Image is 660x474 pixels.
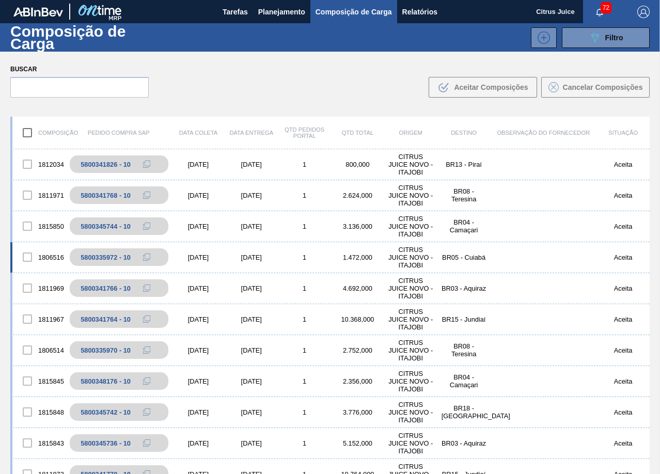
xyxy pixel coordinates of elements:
[596,223,650,230] div: Aceita
[172,285,225,292] div: [DATE]
[384,184,437,207] div: CITRUS JUICE NOVO - ITAJOBI
[225,285,278,292] div: [DATE]
[490,130,596,136] div: Observação do Fornecedor
[384,246,437,269] div: CITRUS JUICE NOVO - ITAJOBI
[278,192,331,199] div: 1
[331,408,384,416] div: 3.776,000
[12,308,66,330] div: 1811967
[172,254,225,261] div: [DATE]
[437,161,491,168] div: BR13 - Piraí
[12,215,66,237] div: 1815850
[13,7,63,17] img: TNhmsLtSVTkK8tSr43FrP2fwEKptu5GPRR3wAAAABJRU5ErkJggg==
[331,377,384,385] div: 2.356,000
[172,346,225,354] div: [DATE]
[225,254,278,261] div: [DATE]
[437,315,491,323] div: BR15 - Jundiaí
[81,408,131,416] div: 5800345742 - 10
[384,277,437,300] div: CITRUS JUICE NOVO - ITAJOBI
[12,432,66,454] div: 1815843
[331,285,384,292] div: 4.692,000
[384,432,437,455] div: CITRUS JUICE NOVO - ITAJOBI
[81,192,131,199] div: 5800341768 - 10
[172,161,225,168] div: [DATE]
[136,189,157,201] div: Copiar
[278,161,331,168] div: 1
[225,223,278,230] div: [DATE]
[331,130,384,136] div: Qtd Total
[12,246,66,268] div: 1806516
[384,130,437,136] div: Origem
[172,377,225,385] div: [DATE]
[136,406,157,418] div: Copiar
[12,370,66,392] div: 1815845
[596,377,650,385] div: Aceita
[316,6,392,18] span: Composição de Carga
[66,130,172,136] div: Pedido Compra SAP
[605,34,623,42] span: Filtro
[437,218,491,234] div: BR04 - Camaçari
[331,346,384,354] div: 2.752,000
[172,439,225,447] div: [DATE]
[225,130,278,136] div: Data entrega
[384,153,437,176] div: CITRUS JUICE NOVO - ITAJOBI
[331,223,384,230] div: 3.136,000
[278,127,331,139] div: Qtd Pedidos Portal
[384,401,437,424] div: CITRUS JUICE NOVO - ITAJOBI
[429,77,537,98] button: Aceitar Composições
[562,27,650,48] button: Filtro
[278,408,331,416] div: 1
[437,373,491,389] div: BR04 - Camaçari
[437,254,491,261] div: BR05 - Cuiabá
[526,27,557,48] div: Nova Composição
[601,2,611,13] span: 72
[596,130,650,136] div: Situação
[437,285,491,292] div: BR03 - Aquiraz
[541,77,650,98] button: Cancelar Composições
[12,153,66,175] div: 1812034
[437,342,491,358] div: BR08 - Teresina
[81,254,131,261] div: 5800335972 - 10
[596,346,650,354] div: Aceita
[437,130,491,136] div: Destino
[437,404,491,420] div: BR18 - Pernambuco
[223,6,248,18] span: Tarefas
[637,6,650,18] img: Logout
[136,251,157,263] div: Copiar
[81,223,131,230] div: 5800345744 - 10
[136,344,157,356] div: Copiar
[596,192,650,199] div: Aceita
[136,220,157,232] div: Copiar
[225,439,278,447] div: [DATE]
[225,408,278,416] div: [DATE]
[596,254,650,261] div: Aceita
[278,346,331,354] div: 1
[81,377,131,385] div: 5800348176 - 10
[225,192,278,199] div: [DATE]
[172,192,225,199] div: [DATE]
[136,375,157,387] div: Copiar
[172,408,225,416] div: [DATE]
[136,158,157,170] div: Copiar
[596,161,650,168] div: Aceita
[225,346,278,354] div: [DATE]
[384,308,437,331] div: CITRUS JUICE NOVO - ITAJOBI
[81,439,131,447] div: 5800345736 - 10
[596,408,650,416] div: Aceita
[437,187,491,203] div: BR08 - Teresina
[136,282,157,294] div: Copiar
[172,130,225,136] div: Data coleta
[437,439,491,447] div: BR03 - Aquiraz
[278,439,331,447] div: 1
[258,6,305,18] span: Planejamento
[12,339,66,361] div: 1806514
[136,313,157,325] div: Copiar
[384,370,437,393] div: CITRUS JUICE NOVO - ITAJOBI
[81,161,131,168] div: 5800341826 - 10
[384,215,437,238] div: CITRUS JUICE NOVO - ITAJOBI
[225,377,278,385] div: [DATE]
[12,122,66,144] div: Composição
[331,315,384,323] div: 10.368,000
[12,184,66,206] div: 1811971
[81,346,131,354] div: 5800335970 - 10
[596,285,650,292] div: Aceita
